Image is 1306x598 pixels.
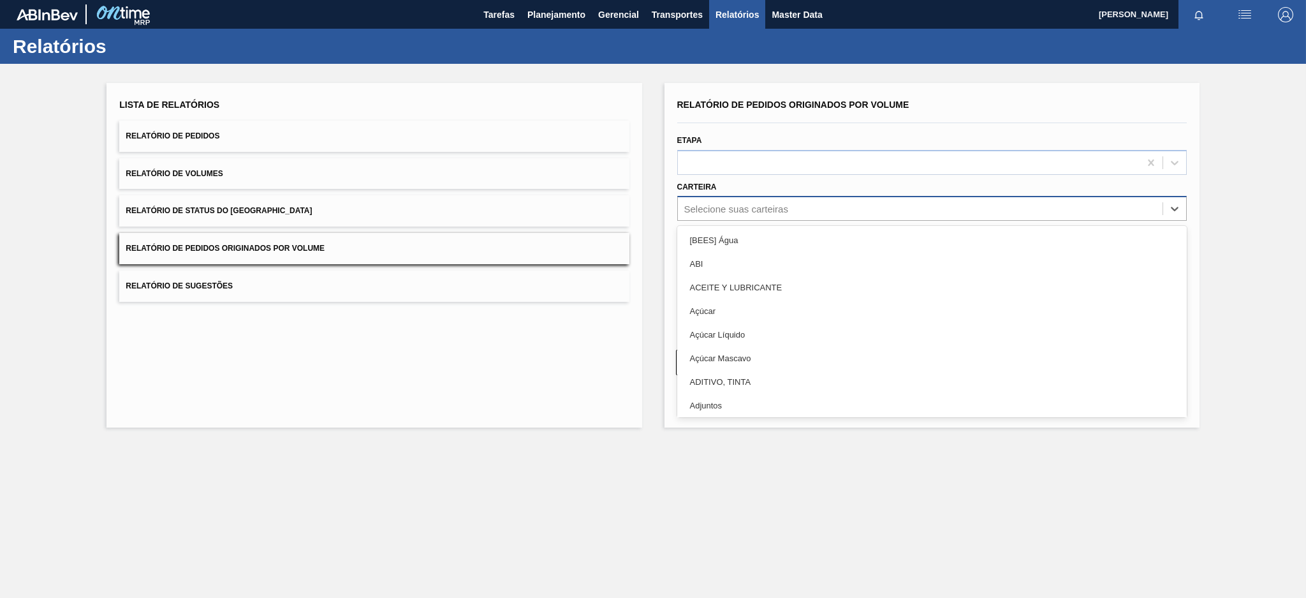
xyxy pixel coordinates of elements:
[119,158,629,190] button: Relatório de Volumes
[119,195,629,227] button: Relatório de Status do [GEOGRAPHIC_DATA]
[677,394,1187,417] div: Adjuntos
[13,39,239,54] h1: Relatórios
[598,7,639,22] span: Gerencial
[1178,6,1219,24] button: Notificações
[677,136,702,145] label: Etapa
[677,276,1187,299] div: ACEITE Y LUBRICANTE
[677,347,1187,370] div: Açúcar Mascavo
[126,281,233,290] span: Relatório de Sugestões
[126,244,325,253] span: Relatório de Pedidos Originados por Volume
[126,206,312,215] span: Relatório de Status do [GEOGRAPHIC_DATA]
[684,204,788,214] div: Selecione suas carteiras
[677,370,1187,394] div: ADITIVO, TINTA
[527,7,585,22] span: Planejamento
[715,7,759,22] span: Relatórios
[119,100,219,110] span: Lista de Relatórios
[677,252,1187,276] div: ABI
[126,131,219,140] span: Relatório de Pedidos
[677,228,1187,252] div: [BEES] Água
[677,100,909,110] span: Relatório de Pedidos Originados por Volume
[126,169,223,178] span: Relatório de Volumes
[17,9,78,20] img: TNhmsLtSVTkK8tSr43FrP2fwEKptu5GPRR3wAAAABJRU5ErkJggg==
[119,233,629,264] button: Relatório de Pedidos Originados por Volume
[677,299,1187,323] div: Açúcar
[652,7,703,22] span: Transportes
[676,350,926,375] button: Limpar
[677,323,1187,347] div: Açúcar Líquido
[119,121,629,152] button: Relatório de Pedidos
[677,183,717,191] label: Carteira
[1278,7,1293,22] img: Logout
[1237,7,1252,22] img: userActions
[772,7,822,22] span: Master Data
[483,7,515,22] span: Tarefas
[119,271,629,302] button: Relatório de Sugestões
